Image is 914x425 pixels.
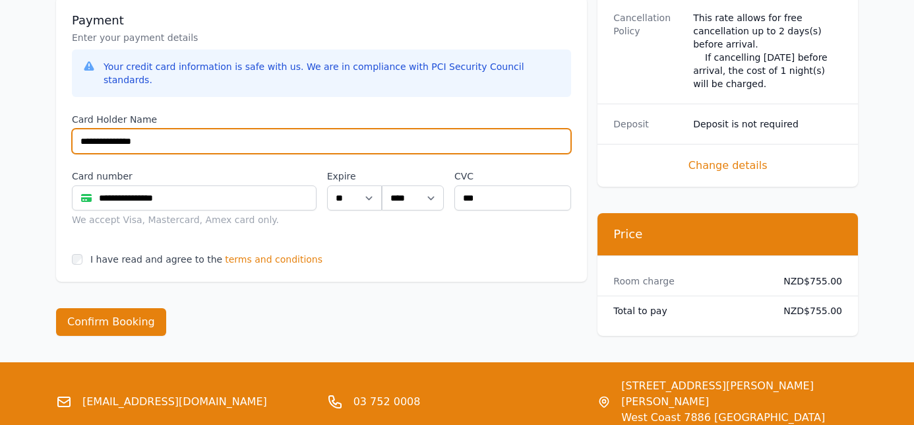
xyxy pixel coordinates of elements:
[454,170,571,183] label: CVC
[613,304,762,317] dt: Total to pay
[613,117,683,131] dt: Deposit
[382,170,444,183] label: .
[613,226,842,242] h3: Price
[693,11,842,90] div: This rate allows for free cancellation up to 2 days(s) before arrival. If cancelling [DATE] befor...
[72,170,317,183] label: Card number
[773,275,842,288] dd: NZD$755.00
[613,11,683,90] dt: Cancellation Policy
[773,304,842,317] dd: NZD$755.00
[225,253,322,266] span: terms and conditions
[104,60,561,86] div: Your credit card information is safe with us. We are in compliance with PCI Security Council stan...
[90,254,222,265] label: I have read and agree to the
[72,113,571,126] label: Card Holder Name
[621,378,858,410] span: [STREET_ADDRESS][PERSON_NAME] [PERSON_NAME]
[56,308,166,336] button: Confirm Booking
[693,117,842,131] dd: Deposit is not required
[72,13,571,28] h3: Payment
[613,275,762,288] dt: Room charge
[82,394,267,410] a: [EMAIL_ADDRESS][DOMAIN_NAME]
[613,158,842,174] span: Change details
[353,394,421,410] a: 03 752 0008
[72,31,571,44] p: Enter your payment details
[327,170,382,183] label: Expire
[72,213,317,226] div: We accept Visa, Mastercard, Amex card only.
